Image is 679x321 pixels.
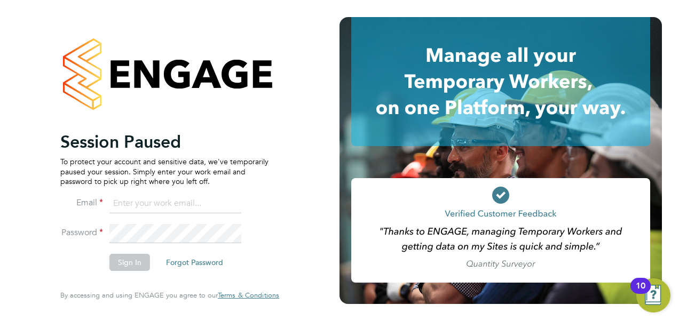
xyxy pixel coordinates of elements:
[109,194,241,213] input: Enter your work email...
[60,197,103,208] label: Email
[157,254,232,271] button: Forgot Password
[636,278,670,312] button: Open Resource Center, 10 new notifications
[60,291,279,300] span: By accessing and using ENGAGE you agree to our
[636,286,645,300] div: 10
[60,227,103,238] label: Password
[60,131,269,153] h2: Session Paused
[218,291,279,300] span: Terms & Conditions
[109,254,150,271] button: Sign In
[60,157,269,186] p: To protect your account and sensitive data, we've temporarily paused your session. Simply enter y...
[218,291,279,300] a: Terms & Conditions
